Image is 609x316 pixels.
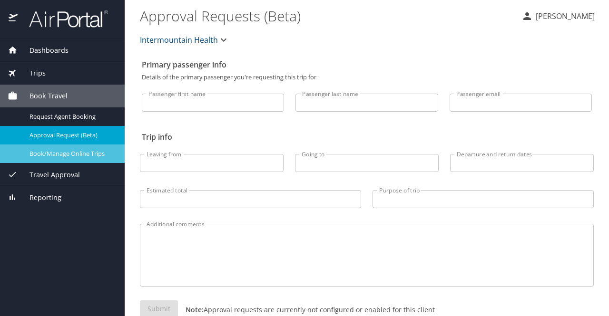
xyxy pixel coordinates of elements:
[142,57,592,72] h2: Primary passenger info
[29,131,113,140] span: Approval Request (Beta)
[18,68,46,78] span: Trips
[19,10,108,28] img: airportal-logo.png
[136,30,233,49] button: Intermountain Health
[140,33,218,47] span: Intermountain Health
[18,45,69,56] span: Dashboards
[533,10,595,22] p: [PERSON_NAME]
[142,74,592,80] p: Details of the primary passenger you're requesting this trip for
[9,10,19,28] img: icon-airportal.png
[140,1,514,30] h1: Approval Requests (Beta)
[29,149,113,158] span: Book/Manage Online Trips
[518,8,599,25] button: [PERSON_NAME]
[29,112,113,121] span: Request Agent Booking
[18,170,80,180] span: Travel Approval
[18,192,61,203] span: Reporting
[178,305,435,315] p: Approval requests are currently not configured or enabled for this client
[18,91,68,101] span: Book Travel
[186,305,204,314] strong: Note:
[142,129,592,144] h2: Trip info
